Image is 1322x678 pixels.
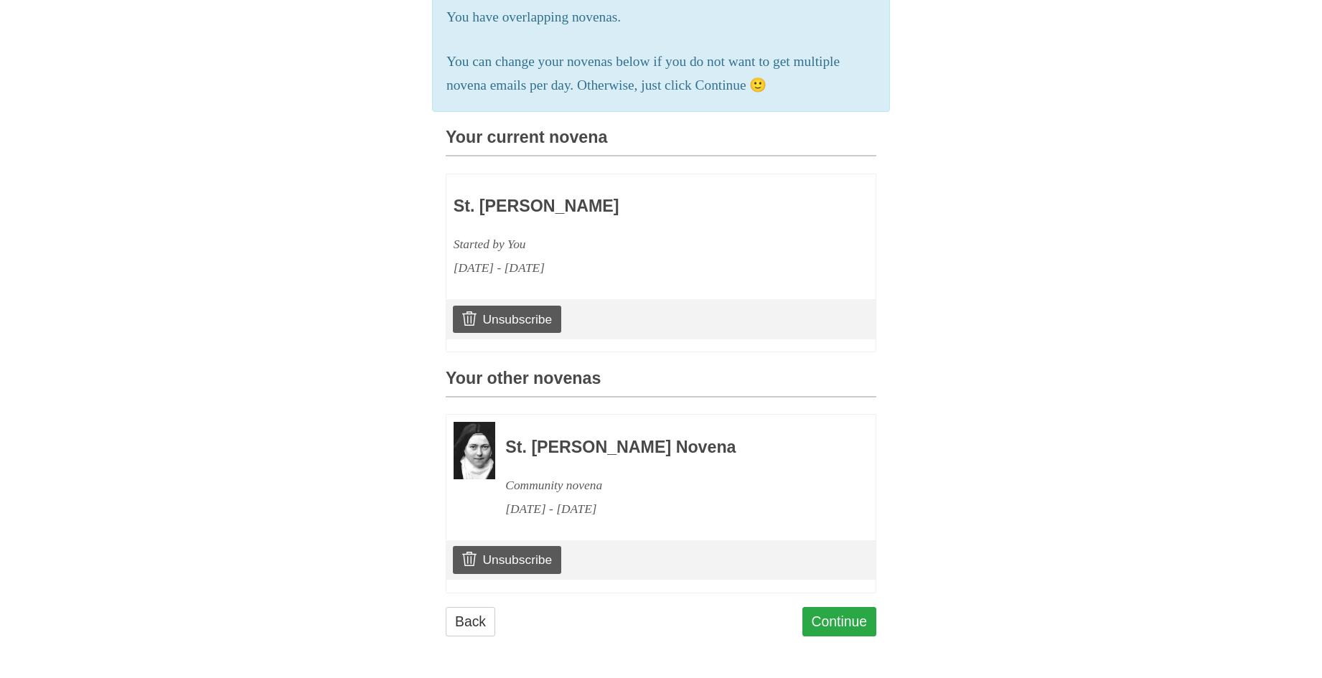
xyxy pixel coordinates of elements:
div: Started by You [454,232,785,256]
h3: St. [PERSON_NAME] [454,197,785,216]
p: You have overlapping novenas. [446,6,876,29]
h3: St. [PERSON_NAME] Novena [505,438,837,457]
div: Community novena [505,474,837,497]
p: You can change your novenas below if you do not want to get multiple novena emails per day. Other... [446,50,876,98]
a: Unsubscribe [453,546,561,573]
h3: Your current novena [446,128,876,156]
a: Back [446,607,495,636]
img: Novena image [454,422,495,479]
div: [DATE] - [DATE] [454,256,785,280]
div: [DATE] - [DATE] [505,497,837,521]
h3: Your other novenas [446,369,876,397]
a: Unsubscribe [453,306,561,333]
a: Continue [802,607,877,636]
